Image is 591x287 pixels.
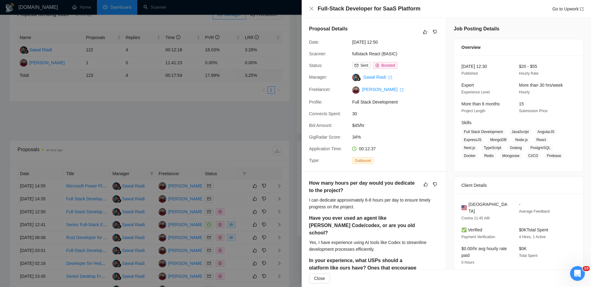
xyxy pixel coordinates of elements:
[468,201,509,214] span: [GEOGRAPHIC_DATA]
[309,135,341,140] span: GigRadar Score:
[461,246,507,258] span: $0.00/hr avg hourly rate paid
[309,158,320,163] span: Type:
[461,128,505,135] span: Full Stack Development
[519,90,530,94] span: Hourly
[482,152,496,159] span: Redis
[360,63,368,68] span: Sent
[461,109,485,113] span: Project Length
[519,254,537,258] span: Total Spent
[461,71,478,76] span: Published
[356,77,361,81] img: gigradar-bm.png
[355,64,358,67] span: mail
[461,260,474,265] span: 0 Hours
[534,136,548,143] span: React
[519,109,548,113] span: Submission Price
[580,7,584,11] span: export
[309,25,348,33] h5: Proposal Details
[519,71,538,76] span: Hourly Rate
[461,90,490,94] span: Experience Level
[422,181,429,188] button: like
[352,110,444,117] span: 30
[481,144,504,151] span: TypeScript
[519,202,521,207] span: -
[461,136,484,143] span: ExpressJS
[461,83,474,88] span: Expert
[528,144,553,151] span: PostgreSQL
[309,87,331,92] span: Freelancer:
[433,182,437,187] span: dislike
[352,39,444,45] span: [DATE] 12:50
[461,101,500,106] span: More than 6 months
[461,227,482,232] span: ✅ Verified
[352,122,444,129] span: $45/hr
[376,64,379,67] span: dollar
[519,235,546,239] span: 4 Hires, 1 Active
[309,146,342,151] span: Application Time:
[309,6,314,11] button: Close
[309,51,326,56] span: Scanner:
[400,88,404,92] span: export
[362,87,404,92] a: [PERSON_NAME] export
[519,64,537,69] span: $20 - $55
[318,5,420,13] h4: Full-Stack Developer for SaaS Platform
[363,75,392,80] a: Sawal Riadi export
[519,83,563,88] span: More than 30 hrs/week
[309,75,327,80] span: Manager:
[309,6,314,11] span: close
[461,235,495,239] span: Payment Verification
[519,246,527,251] span: $0K
[519,227,548,232] span: $0K Total Spent
[461,44,480,51] span: Overview
[309,40,319,45] span: Date:
[500,152,522,159] span: Mongoose
[352,134,444,140] span: 34%
[513,136,530,143] span: Node.js
[431,181,439,188] button: dislike
[381,63,395,68] span: Boosted
[309,257,419,279] h5: In your experience, what USPs should a platform like ours have? Ones that encourage customers to ...
[526,152,541,159] span: CI/CD
[507,144,524,151] span: Golang
[570,266,585,281] iframe: Intercom live chat
[519,209,550,214] span: Average Feedback
[421,28,429,36] button: like
[388,76,392,79] span: export
[461,204,467,211] img: 🇺🇸
[461,120,472,125] span: Skills
[314,275,325,282] span: Close
[431,28,439,36] button: dislike
[352,147,356,151] span: clock-circle
[352,51,397,56] a: fullstack React (BASIC)
[461,177,576,194] div: Client Details
[309,111,341,116] span: Connects Spent:
[423,29,427,34] span: like
[352,157,373,164] span: Outbound
[535,128,557,135] span: AngularJS
[309,179,419,194] h5: How many hours per day would you dedicate to the project?
[309,273,330,283] button: Close
[309,100,323,104] span: Profile:
[461,64,487,69] span: [DATE] 12:30
[352,86,360,94] img: c1Solt7VbwHmdfN9daG-llb3HtbK8lHyvFES2IJpurApVoU8T7FGrScjE2ec-Wjl2v
[461,144,478,151] span: Next.js
[461,152,478,159] span: Docker
[461,216,489,220] span: Covina 11:45 AM
[552,6,584,11] a: Go to Upworkexport
[583,266,590,271] span: 10
[509,128,531,135] span: JavaScript
[309,239,439,253] div: Yes, I have experience using AI tools like Codex to streamline development processes efficiently.
[454,25,499,33] h5: Job Posting Details
[488,136,509,143] span: MongoDB
[309,197,439,210] div: I can dedicate approximately 6-8 hours per day to ensure timely progress on the project.
[433,29,437,34] span: dislike
[519,101,524,106] span: 15
[424,182,428,187] span: like
[352,99,444,105] span: Full Stack Development
[309,214,419,237] h5: Have you ever used an agent like [PERSON_NAME] Code/codex, or are you old school?
[309,123,332,128] span: Bid Amount:
[544,152,564,159] span: Firebase
[309,63,323,68] span: Status:
[359,146,376,151] span: 00:12:37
